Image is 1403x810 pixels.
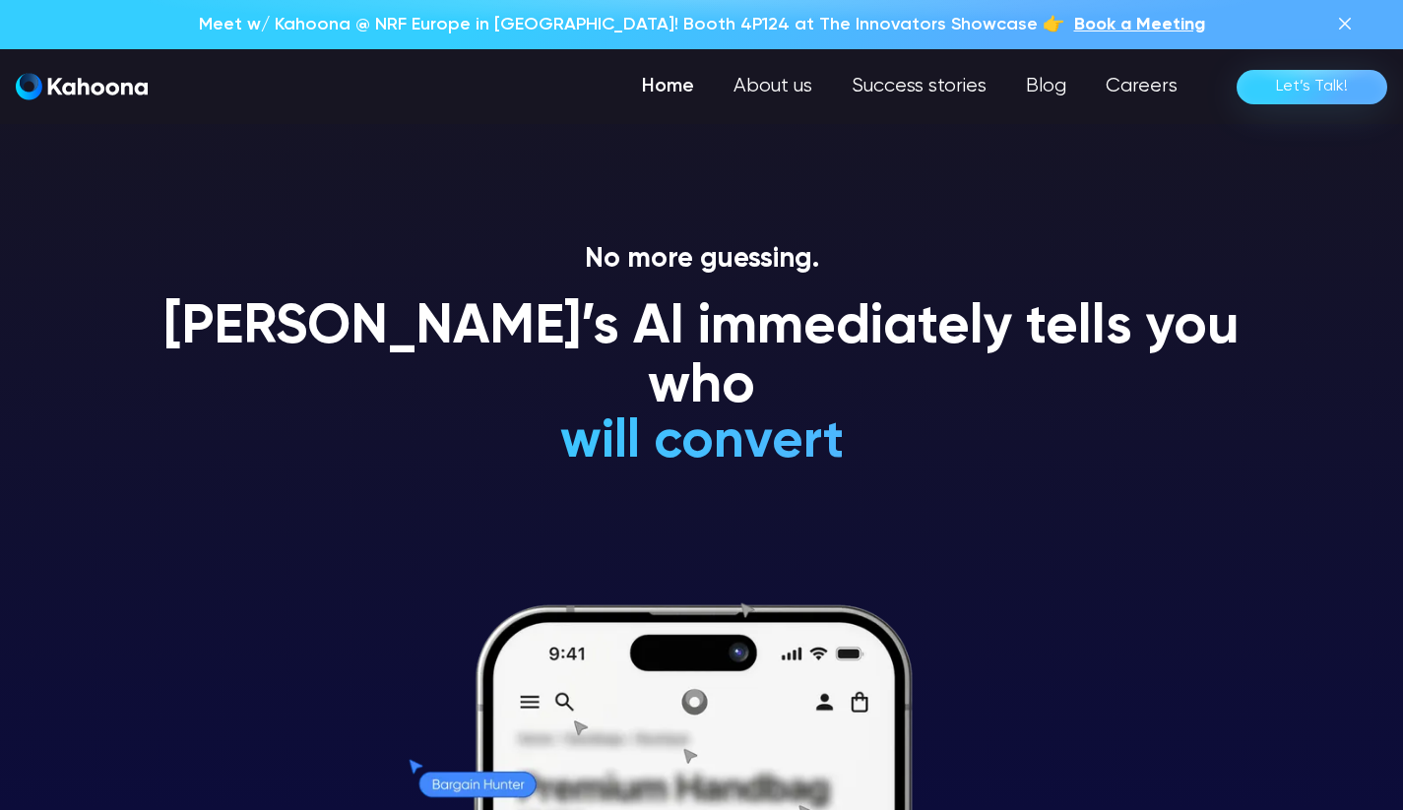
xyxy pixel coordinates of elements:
[141,299,1263,416] h1: [PERSON_NAME]’s AI immediately tells you who
[1086,67,1197,106] a: Careers
[1006,67,1086,106] a: Blog
[1237,70,1387,104] a: Let’s Talk!
[714,67,832,106] a: About us
[1074,12,1205,37] a: Book a Meeting
[16,73,148,100] img: Kahoona logo white
[16,73,148,101] a: home
[832,67,1006,106] a: Success stories
[141,243,1263,277] p: No more guessing.
[199,12,1064,37] p: Meet w/ Kahoona @ NRF Europe in [GEOGRAPHIC_DATA]! Booth 4P124 at The Innovators Showcase 👉
[1074,16,1205,33] span: Book a Meeting
[622,67,714,106] a: Home
[1276,71,1348,102] div: Let’s Talk!
[412,413,991,471] h1: will convert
